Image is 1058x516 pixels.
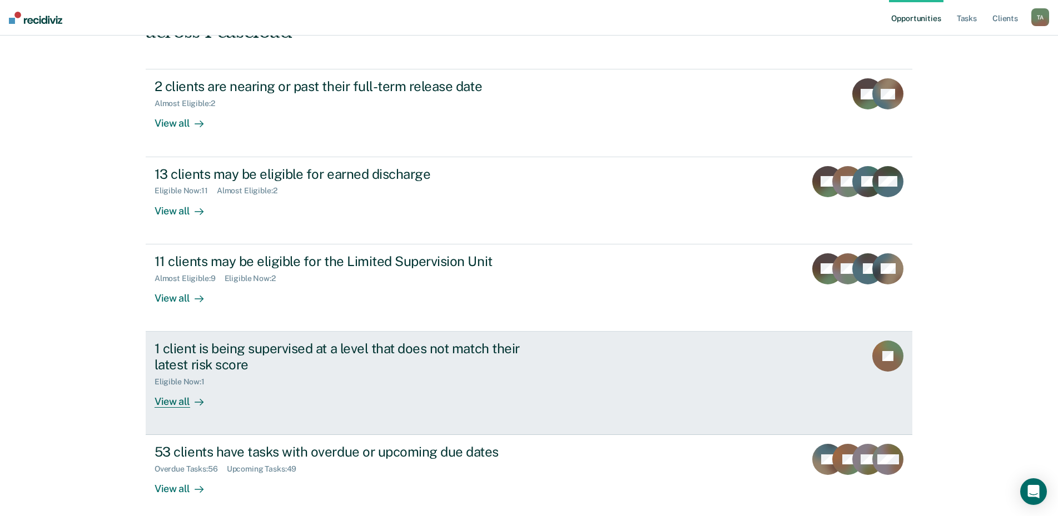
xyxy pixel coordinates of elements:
div: T A [1031,8,1049,26]
div: Almost Eligible : 2 [155,99,224,108]
div: Eligible Now : 11 [155,186,217,196]
div: 1 client is being supervised at a level that does not match their latest risk score [155,340,545,373]
div: Open Intercom Messenger [1020,478,1047,505]
div: Upcoming Tasks : 49 [227,464,306,474]
div: 13 clients may be eligible for earned discharge [155,166,545,182]
a: 13 clients may be eligible for earned dischargeEligible Now:11Almost Eligible:2View all [146,157,912,244]
div: Eligible Now : 1 [155,377,213,387]
a: 11 clients may be eligible for the Limited Supervision UnitAlmost Eligible:9Eligible Now:2View all [146,244,912,332]
button: TA [1031,8,1049,26]
div: View all [155,386,217,408]
img: Recidiviz [9,12,62,24]
a: 1 client is being supervised at a level that does not match their latest risk scoreEligible Now:1... [146,332,912,435]
div: View all [155,108,217,130]
div: 53 clients have tasks with overdue or upcoming due dates [155,444,545,460]
div: Almost Eligible : 9 [155,274,225,283]
div: Overdue Tasks : 56 [155,464,227,474]
div: 11 clients may be eligible for the Limited Supervision Unit [155,253,545,269]
div: View all [155,283,217,304]
div: Eligible Now : 2 [225,274,285,283]
div: 2 clients are nearing or past their full-term release date [155,78,545,94]
div: Almost Eligible : 2 [217,186,286,196]
div: View all [155,474,217,495]
div: View all [155,196,217,217]
a: 2 clients are nearing or past their full-term release dateAlmost Eligible:2View all [146,69,912,157]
